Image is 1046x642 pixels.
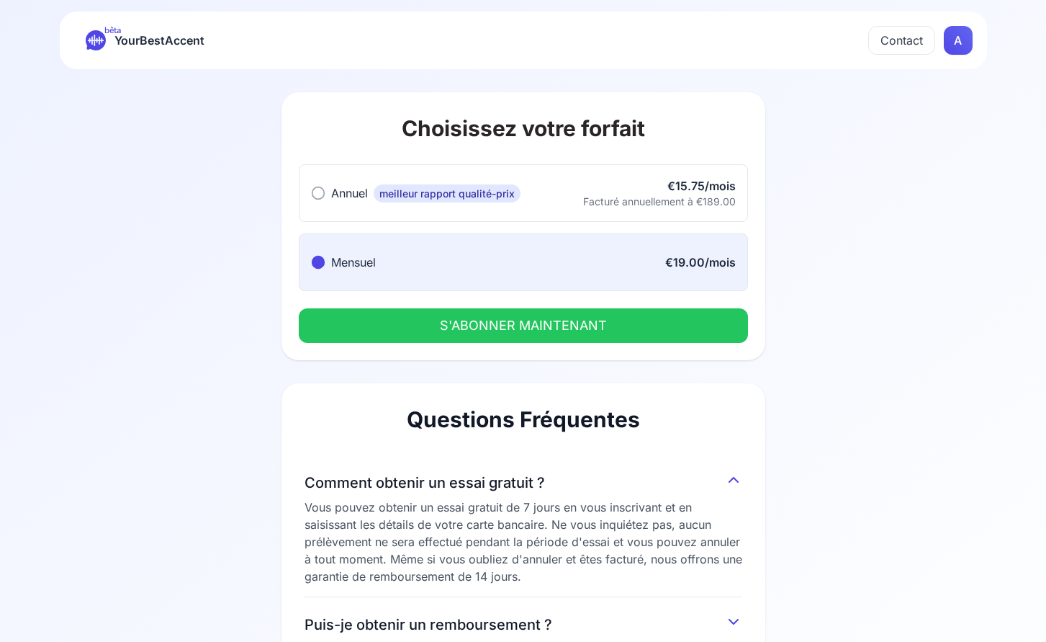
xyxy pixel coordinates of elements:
[583,195,736,209] div: Facturé annuellement à €189.00
[665,254,736,271] div: €19.00/mois
[305,615,552,635] span: Puis-je obtenir un remboursement ?
[114,30,204,50] span: YourBestAccent
[374,184,520,202] span: meilleur rapport qualité-prix
[305,473,545,493] span: Comment obtenir un essai gratuit ?
[331,255,376,269] span: Mensuel
[74,30,216,50] a: bêtaYourBestAccent
[868,26,935,55] button: Contact
[944,26,973,55] div: A
[299,115,748,141] h1: Choisissez votre forfait
[299,233,748,291] button: Mensuel€19.00/mois
[299,308,748,343] button: S'ABONNER MAINTENANT
[305,609,742,635] button: Puis-je obtenir un remboursement ?
[305,499,742,585] div: Vous pouvez obtenir un essai gratuit de 7 jours en vous inscrivant et en saisissant les détails d...
[299,164,748,222] button: Annuelmeilleur rapport qualité-prix€15.75/moisFacturé annuellement à €189.00
[305,406,742,432] h2: Questions Fréquentes
[944,26,973,55] button: AA
[331,186,368,200] span: Annuel
[583,177,736,195] div: €15.75/mois
[104,24,121,36] span: bêta
[305,467,742,493] button: Comment obtenir un essai gratuit ?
